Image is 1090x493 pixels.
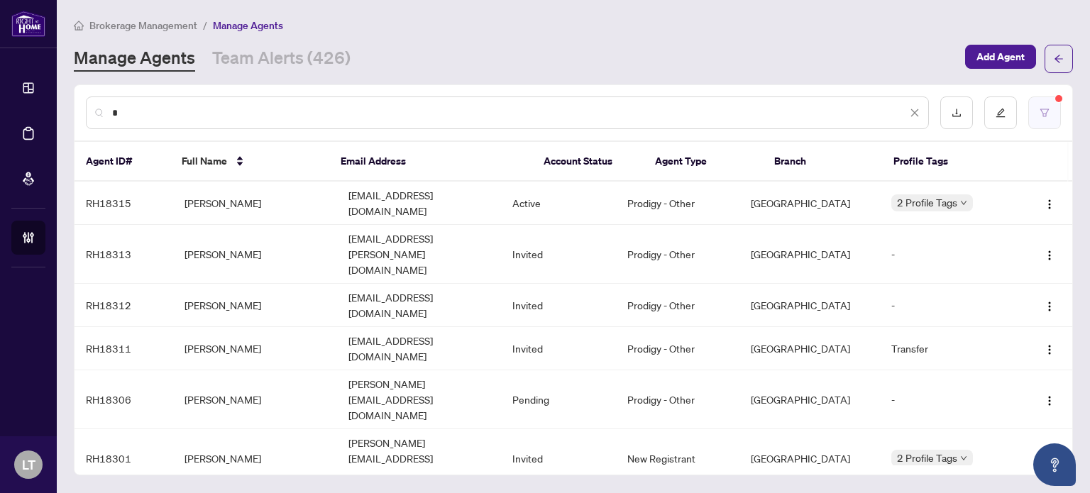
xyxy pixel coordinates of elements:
button: filter [1028,96,1061,129]
button: download [940,96,973,129]
td: [PERSON_NAME][EMAIL_ADDRESS][DOMAIN_NAME] [337,429,501,488]
img: Logo [1044,250,1055,261]
td: [EMAIL_ADDRESS][DOMAIN_NAME] [337,182,501,225]
img: Logo [1044,395,1055,406]
td: [PERSON_NAME] [173,225,337,284]
td: Invited [501,284,616,327]
td: [EMAIL_ADDRESS][DOMAIN_NAME] [337,284,501,327]
span: Add Agent [976,45,1025,68]
td: [GEOGRAPHIC_DATA] [739,284,881,327]
a: Manage Agents [74,46,195,72]
th: Agent ID# [75,142,170,182]
span: down [960,199,967,206]
button: Add Agent [965,45,1036,69]
span: LT [22,455,35,475]
td: New Registrant [616,429,739,488]
td: [EMAIL_ADDRESS][PERSON_NAME][DOMAIN_NAME] [337,225,501,284]
td: Pending [501,370,616,429]
td: - [880,225,1020,284]
span: Brokerage Management [89,19,197,32]
img: logo [11,11,45,37]
th: Account Status [532,142,644,182]
th: Branch [763,142,882,182]
img: Logo [1044,344,1055,355]
th: Full Name [170,142,329,182]
td: [GEOGRAPHIC_DATA] [739,429,881,488]
span: edit [996,108,1006,118]
span: Manage Agents [213,19,283,32]
td: Transfer [880,327,1020,370]
td: Active [501,182,616,225]
th: Email Address [329,142,532,182]
td: Prodigy - Other [616,370,739,429]
td: [PERSON_NAME] [173,370,337,429]
button: Logo [1038,388,1061,411]
th: Agent Type [644,142,763,182]
span: down [960,455,967,462]
th: Profile Tags [882,142,1018,182]
span: close [910,108,920,118]
td: RH18306 [75,370,173,429]
td: [GEOGRAPHIC_DATA] [739,370,881,429]
td: Invited [501,225,616,284]
li: / [203,17,207,33]
span: 2 Profile Tags [897,450,957,466]
td: Prodigy - Other [616,284,739,327]
a: Team Alerts (426) [212,46,351,72]
span: 2 Profile Tags [897,194,957,211]
img: Logo [1044,301,1055,312]
td: Prodigy - Other [616,225,739,284]
td: RH18301 [75,429,173,488]
td: RH18313 [75,225,173,284]
button: Logo [1038,337,1061,360]
td: [GEOGRAPHIC_DATA] [739,225,881,284]
td: [PERSON_NAME] [173,429,337,488]
td: RH18311 [75,327,173,370]
td: - [880,284,1020,327]
span: home [74,21,84,31]
span: filter [1040,108,1050,118]
td: [PERSON_NAME] [173,284,337,327]
img: Logo [1044,199,1055,210]
td: [PERSON_NAME] [173,327,337,370]
td: Prodigy - Other [616,182,739,225]
button: edit [984,96,1017,129]
button: Logo [1038,192,1061,214]
td: [PERSON_NAME][EMAIL_ADDRESS][DOMAIN_NAME] [337,370,501,429]
span: download [952,108,962,118]
td: Prodigy - Other [616,327,739,370]
td: [GEOGRAPHIC_DATA] [739,327,881,370]
td: Invited [501,327,616,370]
td: Invited [501,429,616,488]
td: RH18312 [75,284,173,327]
td: [PERSON_NAME] [173,182,337,225]
td: [EMAIL_ADDRESS][DOMAIN_NAME] [337,327,501,370]
span: arrow-left [1054,54,1064,64]
button: Open asap [1033,443,1076,486]
button: Logo [1038,294,1061,316]
td: - [880,370,1020,429]
td: [GEOGRAPHIC_DATA] [739,182,881,225]
td: RH18315 [75,182,173,225]
button: Logo [1038,243,1061,265]
span: Full Name [182,153,227,169]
